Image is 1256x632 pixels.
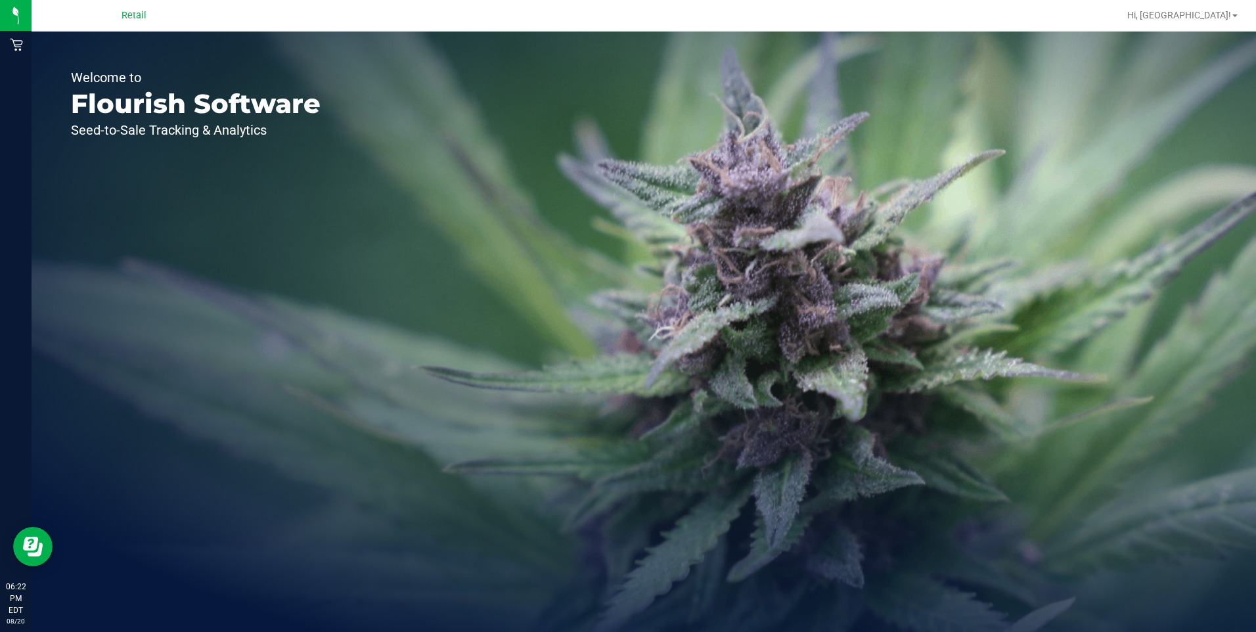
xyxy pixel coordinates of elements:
span: Retail [122,10,146,22]
p: 08/20 [6,616,26,626]
span: Hi, [GEOGRAPHIC_DATA]! [1127,10,1231,20]
iframe: Resource center [13,527,53,566]
p: Seed-to-Sale Tracking & Analytics [71,124,321,137]
p: 06:22 PM EDT [6,581,26,616]
p: Flourish Software [71,91,321,117]
p: Welcome to [71,71,321,84]
inline-svg: Retail [10,38,23,51]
